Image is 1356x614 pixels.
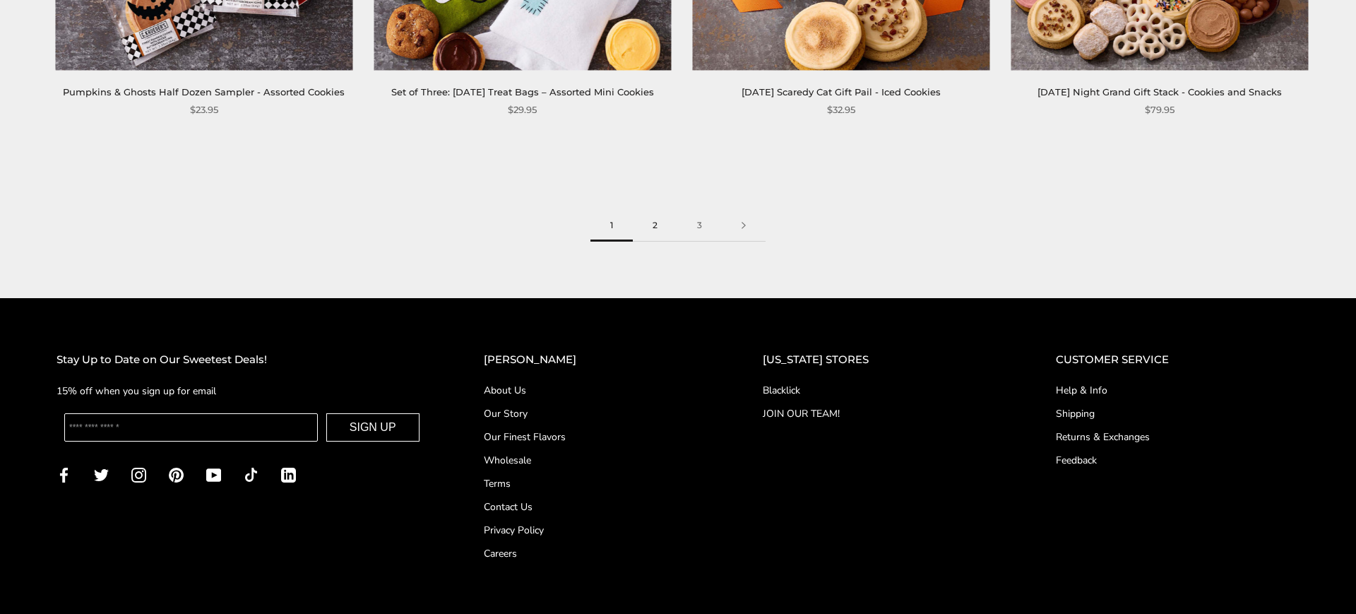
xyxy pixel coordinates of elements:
a: Next page [722,210,766,242]
a: Returns & Exchanges [1056,430,1299,444]
p: 15% off when you sign up for email [56,383,427,399]
a: About Us [484,383,707,398]
iframe: Sign Up via Text for Offers [11,560,146,603]
a: TikTok [244,466,258,483]
h2: Stay Up to Date on Our Sweetest Deals! [56,351,427,369]
input: Enter your email [64,413,318,442]
a: Instagram [131,466,146,483]
a: Blacklick [763,383,999,398]
a: Shipping [1056,406,1299,421]
a: Contact Us [484,500,707,514]
a: JOIN OUR TEAM! [763,406,999,421]
h2: [PERSON_NAME] [484,351,707,369]
a: Help & Info [1056,383,1299,398]
a: 3 [677,210,722,242]
h2: CUSTOMER SERVICE [1056,351,1299,369]
a: [DATE] Night Grand Gift Stack - Cookies and Snacks [1037,86,1282,98]
button: SIGN UP [326,413,420,442]
a: Set of Three: [DATE] Treat Bags – Assorted Mini Cookies [391,86,654,98]
a: LinkedIn [281,466,296,483]
a: Careers [484,546,707,561]
a: Privacy Policy [484,523,707,538]
a: Our Story [484,406,707,421]
a: [DATE] Scaredy Cat Gift Pail - Iced Cookies [742,86,941,98]
a: Wholesale [484,453,707,468]
span: $29.95 [508,102,537,117]
a: Pinterest [169,466,184,483]
a: Pumpkins & Ghosts Half Dozen Sampler - Assorted Cookies [63,86,345,98]
a: Twitter [94,466,109,483]
span: $79.95 [1145,102,1174,117]
span: $23.95 [190,102,218,117]
h2: [US_STATE] STORES [763,351,999,369]
a: Facebook [56,466,71,483]
a: Feedback [1056,453,1299,468]
a: YouTube [206,466,221,483]
a: Terms [484,476,707,491]
span: $32.95 [827,102,855,117]
a: Our Finest Flavors [484,430,707,444]
span: 1 [590,210,633,242]
a: 2 [633,210,677,242]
